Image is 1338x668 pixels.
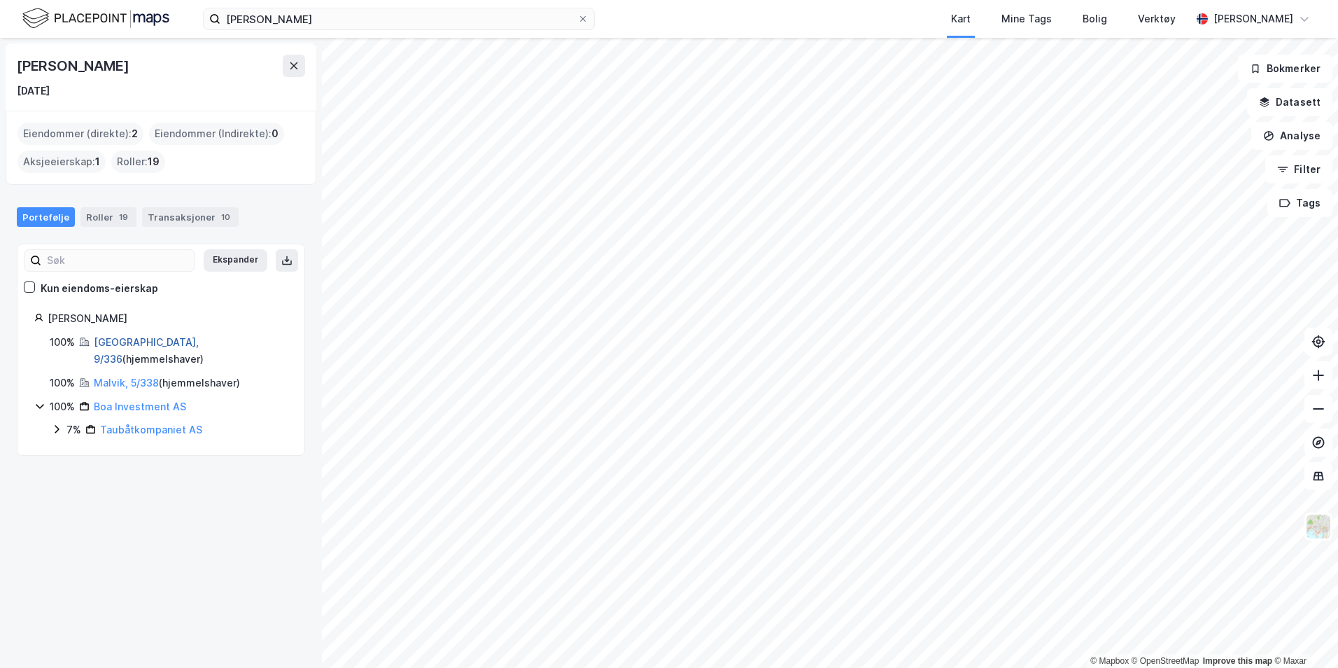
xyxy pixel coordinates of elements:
[272,125,279,142] span: 0
[1265,155,1332,183] button: Filter
[50,375,75,391] div: 100%
[41,280,158,297] div: Kun eiendoms-eierskap
[50,334,75,351] div: 100%
[116,210,131,224] div: 19
[17,55,132,77] div: [PERSON_NAME]
[1138,11,1176,27] div: Verktøy
[17,207,75,227] div: Portefølje
[17,83,50,99] div: [DATE]
[94,334,288,368] div: ( hjemmelshaver )
[17,151,106,173] div: Aksjeeierskap :
[218,210,233,224] div: 10
[94,336,199,365] a: [GEOGRAPHIC_DATA], 9/336
[41,250,195,271] input: Søk
[148,153,160,170] span: 19
[100,424,202,436] a: Taubåtkompaniet AS
[66,422,81,438] div: 7%
[1083,11,1107,27] div: Bolig
[1213,11,1293,27] div: [PERSON_NAME]
[1268,601,1338,668] iframe: Chat Widget
[94,375,240,391] div: ( hjemmelshaver )
[95,153,100,170] span: 1
[22,6,169,31] img: logo.f888ab2527a4732fd821a326f86c7f29.svg
[1238,55,1332,83] button: Bokmerker
[48,310,288,327] div: [PERSON_NAME]
[1090,656,1129,666] a: Mapbox
[142,207,239,227] div: Transaksjoner
[17,123,143,145] div: Eiendommer (direkte) :
[149,123,284,145] div: Eiendommer (Indirekte) :
[50,398,75,415] div: 100%
[1247,88,1332,116] button: Datasett
[1251,122,1332,150] button: Analyse
[80,207,136,227] div: Roller
[94,401,186,412] a: Boa Investment AS
[1267,189,1332,217] button: Tags
[220,8,577,29] input: Søk på adresse, matrikkel, gårdeiere, leietakere eller personer
[132,125,138,142] span: 2
[94,377,159,389] a: Malvik, 5/338
[204,249,267,272] button: Ekspander
[1001,11,1052,27] div: Mine Tags
[951,11,971,27] div: Kart
[1268,601,1338,668] div: Kontrollprogram for chat
[1132,656,1199,666] a: OpenStreetMap
[1305,513,1332,540] img: Z
[1203,656,1272,666] a: Improve this map
[111,151,165,173] div: Roller :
